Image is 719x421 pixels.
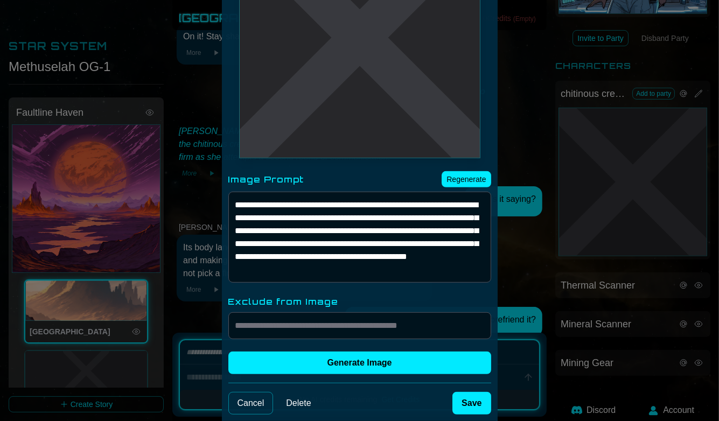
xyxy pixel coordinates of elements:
button: Regenerate [442,171,491,187]
button: Cancel [228,392,274,415]
button: Delete [277,392,319,414]
label: Image Prompt [228,173,304,186]
button: Generate Image [228,352,491,374]
label: Exclude from Image [228,295,491,308]
button: Save [452,392,491,415]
